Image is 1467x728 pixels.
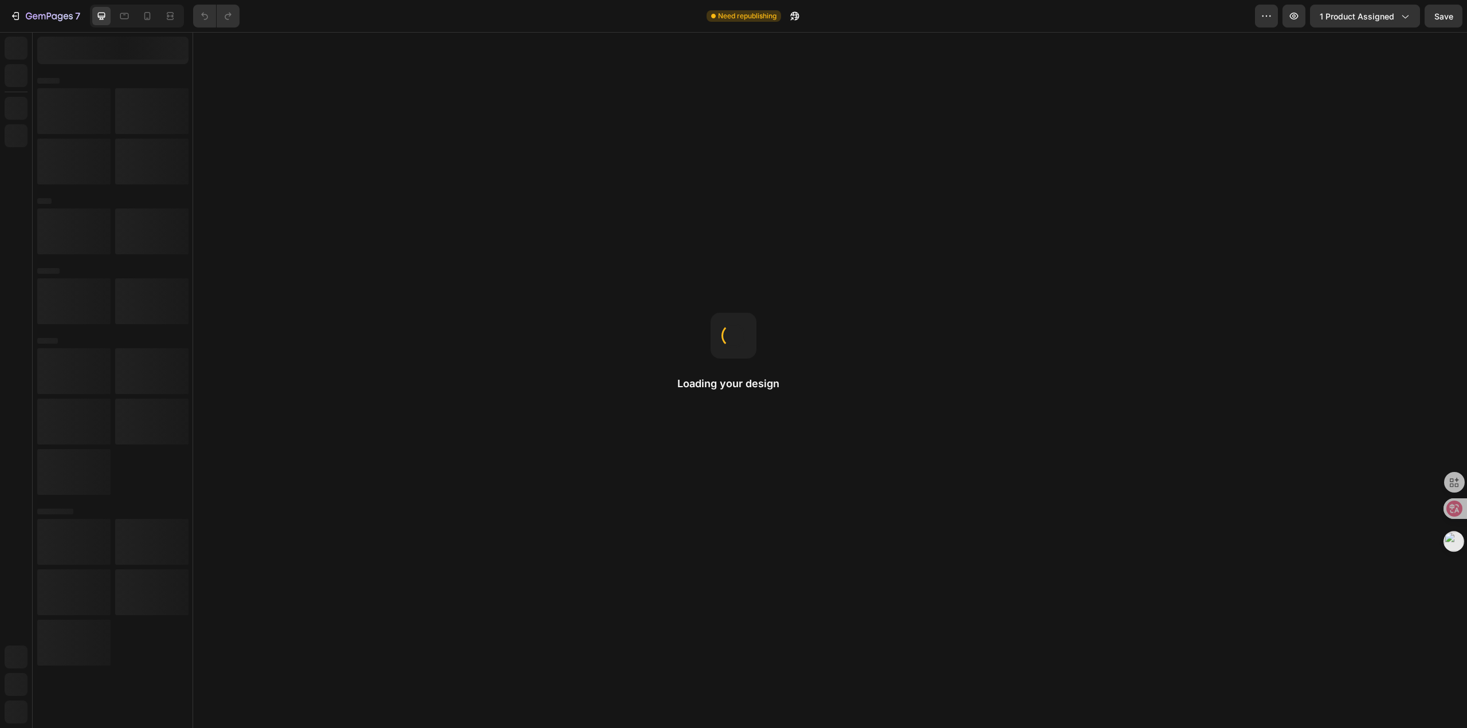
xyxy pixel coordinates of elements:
span: Save [1434,11,1453,21]
span: Need republishing [718,11,776,21]
button: 7 [5,5,85,27]
h2: Loading your design [677,377,790,391]
div: Undo/Redo [193,5,240,27]
button: 1 product assigned [1310,5,1420,27]
p: 7 [75,9,80,23]
span: 1 product assigned [1320,10,1394,22]
button: Save [1425,5,1462,27]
